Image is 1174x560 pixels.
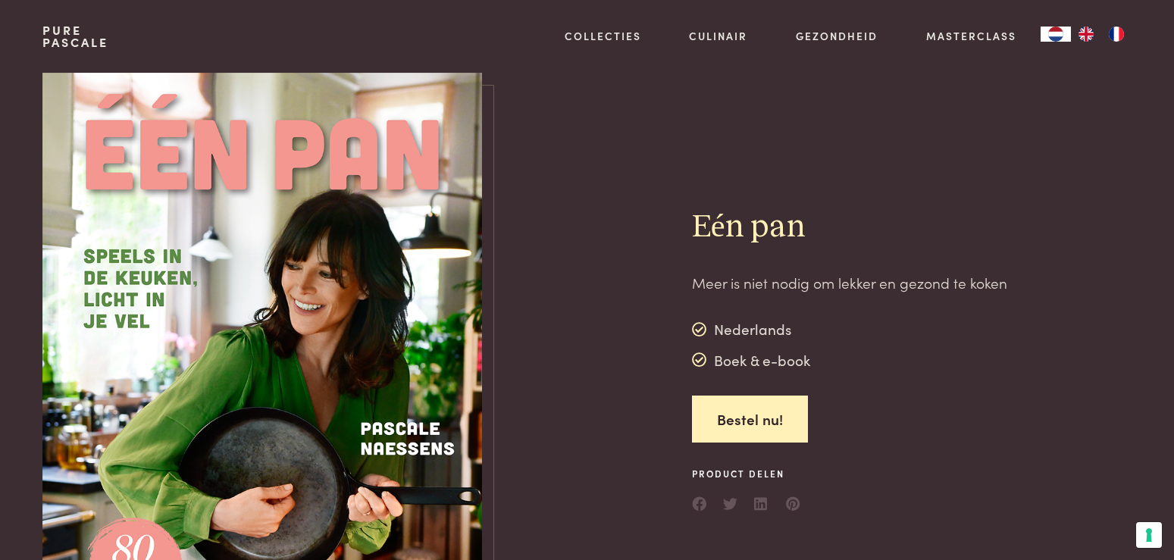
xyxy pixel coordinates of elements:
[1136,522,1162,548] button: Uw voorkeuren voor toestemming voor trackingtechnologieën
[1101,27,1132,42] a: FR
[692,349,811,371] div: Boek & e-book
[692,396,808,443] a: Bestel nu!
[42,24,108,48] a: PurePascale
[689,28,747,44] a: Culinair
[1071,27,1132,42] ul: Language list
[796,28,878,44] a: Gezondheid
[1071,27,1101,42] a: EN
[1041,27,1071,42] div: Language
[692,272,1007,294] p: Meer is niet nodig om lekker en gezond te koken
[926,28,1016,44] a: Masterclass
[1041,27,1132,42] aside: Language selected: Nederlands
[1041,27,1071,42] a: NL
[692,467,801,480] span: Product delen
[692,318,811,341] div: Nederlands
[565,28,641,44] a: Collecties
[692,208,1007,248] h2: Eén pan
